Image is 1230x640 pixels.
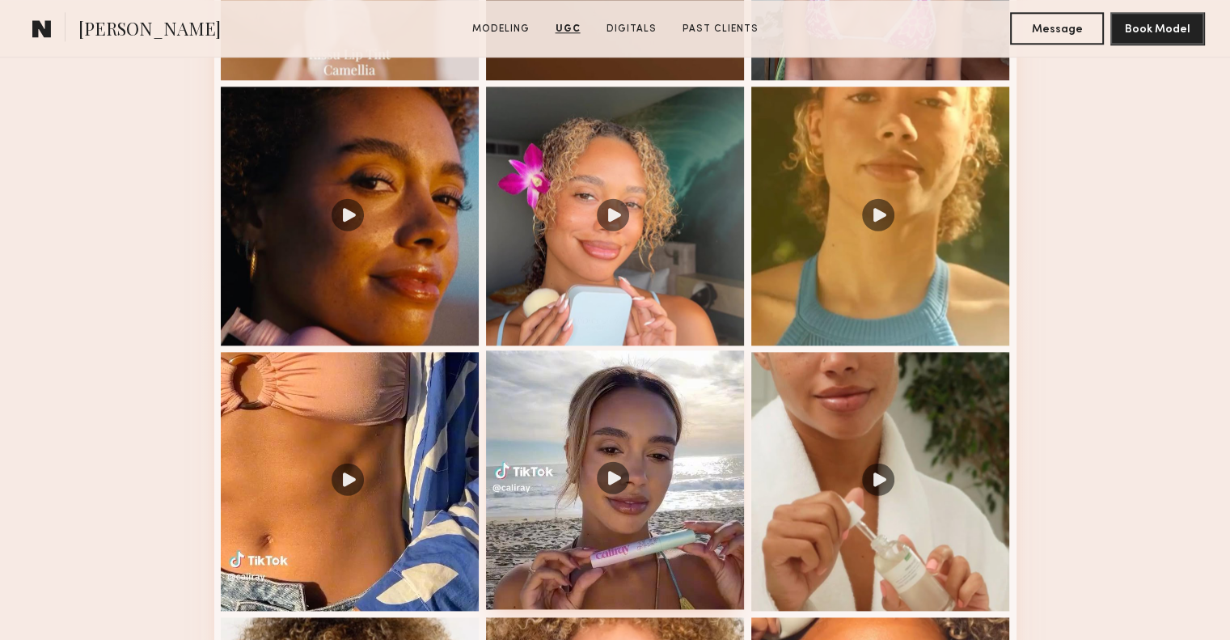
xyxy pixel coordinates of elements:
span: [PERSON_NAME] [78,16,221,45]
a: Digitals [600,22,663,36]
a: Book Model [1110,21,1204,35]
button: Book Model [1110,12,1204,45]
a: UGC [549,22,587,36]
a: Modeling [466,22,536,36]
a: Past Clients [676,22,765,36]
button: Message [1010,12,1104,45]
